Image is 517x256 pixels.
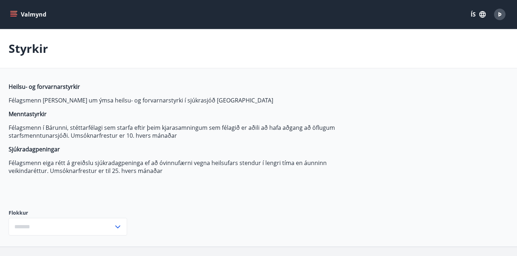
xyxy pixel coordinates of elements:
strong: Heilsu- og forvarnarstyrkir [9,83,80,91]
button: ÍS [467,8,490,21]
p: Félagsmenn [PERSON_NAME] um ýmsa heilsu- og forvarnarstyrki í sjúkrasjóð [GEOGRAPHIC_DATA] [9,96,348,104]
button: menu [9,8,49,21]
p: Félagsmenn í Bárunni, stéttarfélagi sem starfa eftir þeim kjarasamningum sem félagið er aðili að ... [9,124,348,140]
button: Þ [491,6,508,23]
label: Flokkur [9,209,127,216]
strong: Sjúkradagpeningar [9,145,60,153]
p: Félagsmenn eiga rétt á greiðslu sjúkradagpeninga ef að óvinnufærni vegna heilsufars stendur í len... [9,159,348,175]
p: Styrkir [9,41,48,56]
span: Þ [498,10,502,18]
strong: Menntastyrkir [9,110,47,118]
